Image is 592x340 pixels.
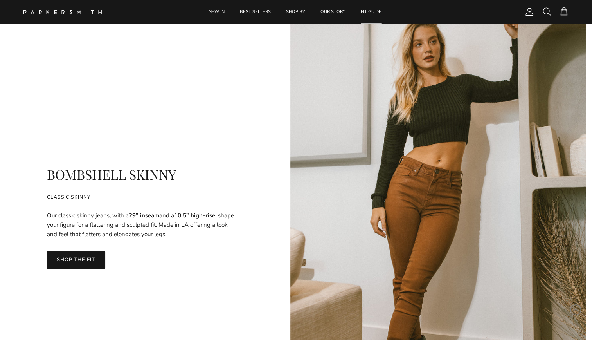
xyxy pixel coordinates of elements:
[47,251,105,269] a: SHOP THE FIT
[47,211,238,239] p: Our classic skinny jeans, with a and a , shape your figure for a flattering and sculpted fit. Mad...
[23,10,102,14] img: Parker Smith
[522,7,534,16] a: Account
[47,194,238,201] div: CLASSIC SKINNY
[174,212,215,219] strong: 10.5” high-rise
[129,212,159,219] strong: 29” inseam
[47,166,238,183] h2: BOMBSHELL SKINNY
[570,304,581,316] svg: Scroll to Top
